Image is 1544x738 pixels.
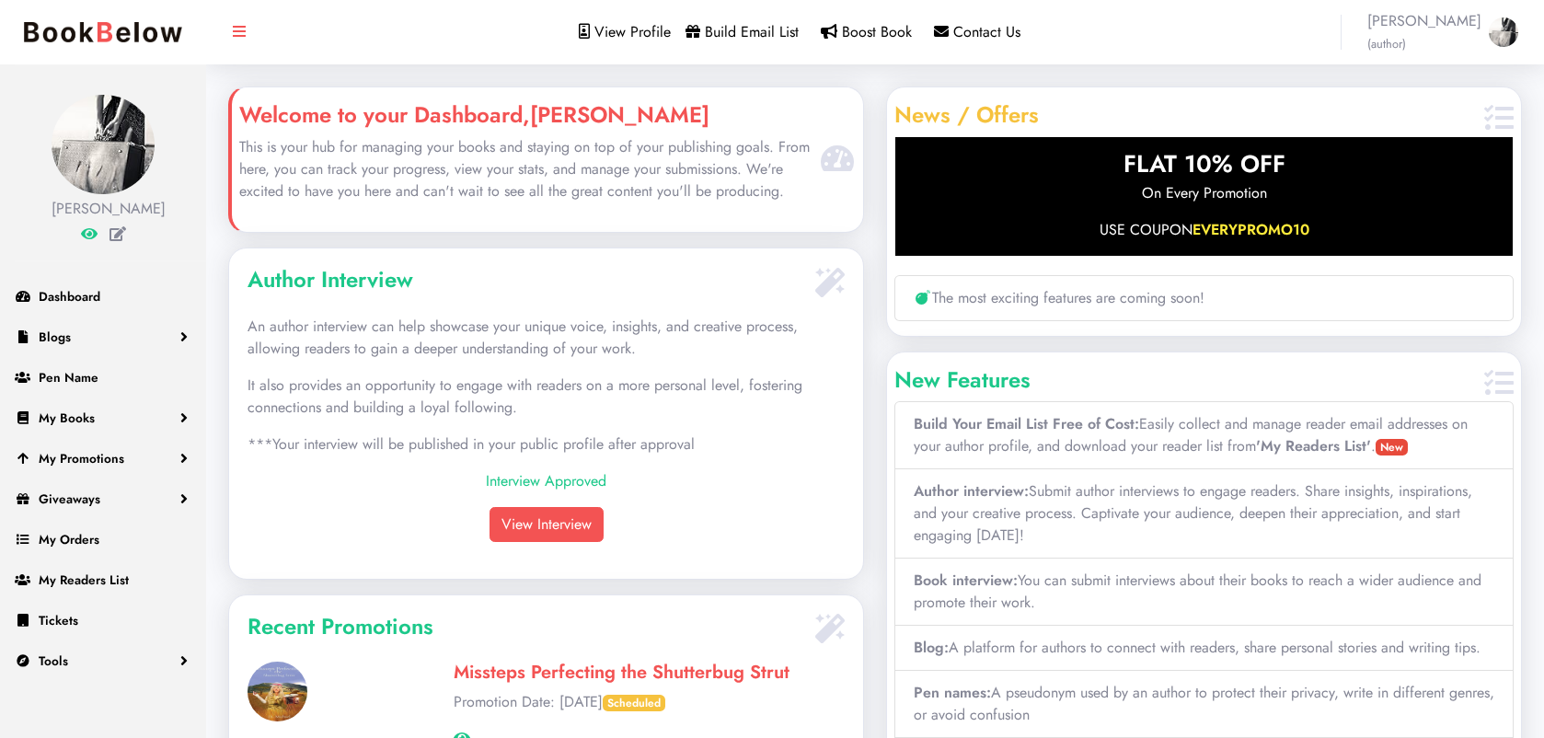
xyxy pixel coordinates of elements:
[821,21,912,42] a: Boost Book
[39,449,124,467] span: My Promotions
[686,21,799,42] a: Build Email List
[914,570,1018,591] b: Book interview:
[895,182,1513,204] p: On Every Promotion
[39,571,129,589] span: My Readers List
[248,662,307,721] img: 1757506860.jpg
[39,652,68,670] span: Tools
[914,637,949,658] b: Blog:
[1193,219,1309,240] span: EVERYPROMO10
[39,530,99,548] span: My Orders
[1376,439,1408,455] span: New
[953,21,1020,42] span: Contact Us
[39,490,100,508] span: Giveaways
[594,21,671,42] span: View Profile
[894,626,1514,671] li: A platform for authors to connect with readers, share personal stories and writing tips.
[894,559,1514,626] li: You can submit interviews about their books to reach a wider audience and promote their work.
[705,21,799,42] span: Build Email List
[894,102,1477,129] h4: News / Offers
[454,691,845,713] p: Promotion Date: [DATE]
[579,21,671,42] a: View Profile
[248,316,845,360] p: An author interview can help showcase your unique voice, insights, and creative process, allowing...
[39,611,78,629] span: Tickets
[39,287,100,306] span: Dashboard
[894,275,1514,321] li: The most exciting features are coming soon!
[895,219,1513,241] p: USE COUPON
[239,136,812,202] p: This is your hub for managing your books and staying on top of your publishing goals. From here, ...
[39,328,71,346] span: Blogs
[1367,10,1481,54] span: [PERSON_NAME]
[603,695,665,711] span: Scheduled
[842,21,912,42] span: Boost Book
[894,367,1477,394] h4: New Features
[1367,35,1406,52] small: (author)
[52,95,155,194] img: 1757506279.jpg
[248,470,845,492] p: Interview Approved
[914,413,1139,434] b: Build Your Email List Free of Cost:
[894,469,1514,559] li: Submit author interviews to engage readers. Share insights, inspirations, and your creative proce...
[894,671,1514,738] li: A pseudonym used by an author to protect their privacy, write in different genres, or avoid confu...
[248,614,808,640] h4: Recent Promotions
[895,146,1513,182] p: FLAT 10% OFF
[490,507,604,542] a: View Interview
[1256,435,1371,456] b: 'My Readers List'
[15,13,191,52] img: bookbelow.PNG
[248,433,845,455] p: ***Your interview will be published in your public profile after approval
[894,401,1514,469] li: Easily collect and manage reader email addresses on your author profile, and download your reader...
[914,682,991,703] b: Pen names:
[454,659,789,686] a: Missteps Perfecting the Shutterbug Strut
[914,480,1029,502] b: Author interview:
[248,375,845,419] p: It also provides an opportunity to engage with readers on a more personal level, fostering connec...
[1489,17,1518,47] img: 1757506279.jpg
[39,368,98,386] span: Pen Name
[248,267,808,294] h4: Author Interview
[239,102,812,129] h4: Welcome to your Dashboard,
[39,409,95,427] span: My Books
[934,21,1020,42] a: Contact Us
[52,198,155,220] div: [PERSON_NAME]
[530,98,709,131] b: [PERSON_NAME]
